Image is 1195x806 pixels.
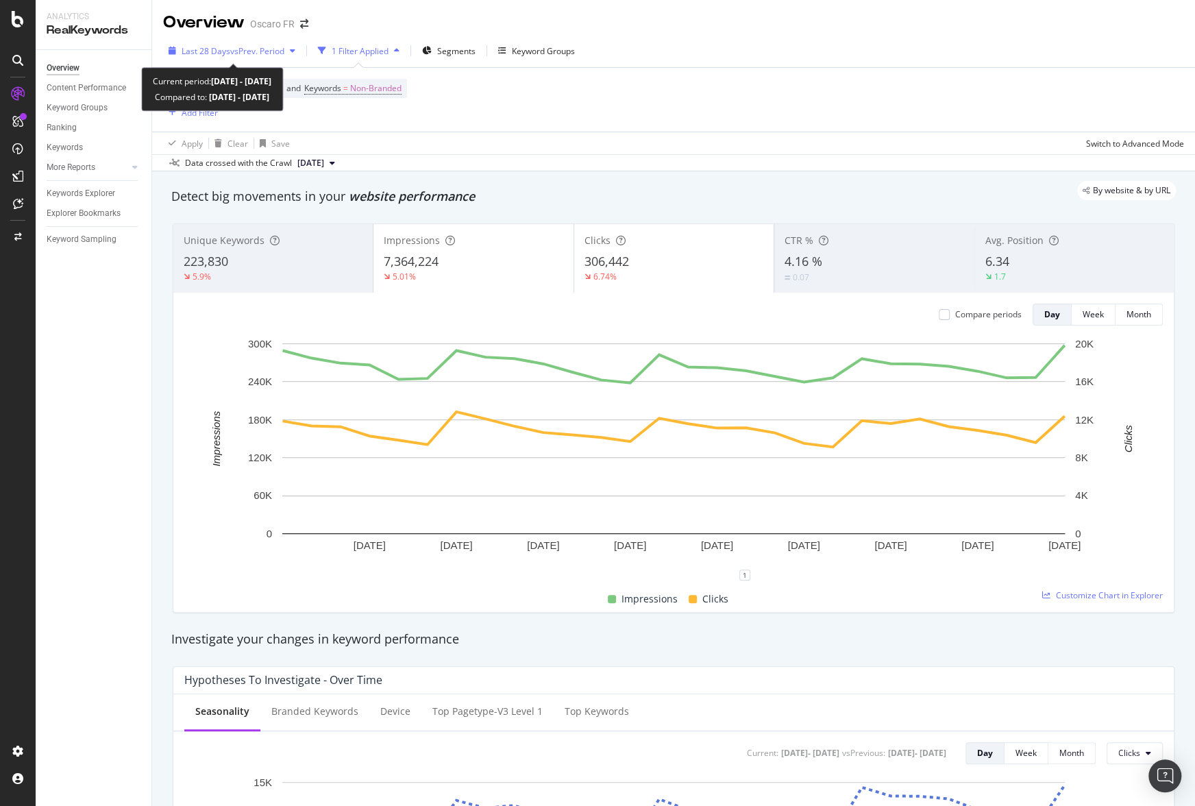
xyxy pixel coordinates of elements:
button: Keyword Groups [493,40,580,62]
text: 0 [1075,528,1081,539]
span: = [343,82,348,94]
button: Week [1072,304,1116,326]
text: 15K [254,776,272,787]
text: 120K [248,452,272,463]
text: 12K [1075,414,1094,426]
div: Branded Keywords [271,705,358,718]
span: Impressions [384,234,440,247]
div: Week [1015,747,1037,759]
a: Customize Chart in Explorer [1042,589,1163,601]
div: Day [1044,308,1060,320]
button: 1 Filter Applied [312,40,405,62]
a: Keywords Explorer [47,186,142,201]
text: Clicks [1122,424,1134,452]
a: Ranking [47,121,142,135]
div: RealKeywords [47,23,140,38]
button: Month [1048,742,1096,764]
span: 6.34 [985,253,1009,269]
div: 5.9% [193,271,211,282]
div: Open Intercom Messenger [1148,759,1181,792]
div: Compare periods [955,308,1022,320]
text: [DATE] [527,539,559,551]
div: [DATE] - [DATE] [888,747,946,759]
div: Keyword Groups [512,45,575,57]
div: Keyword Groups [47,101,108,115]
b: [DATE] - [DATE] [211,75,271,87]
text: 16K [1075,376,1094,387]
div: Top Keywords [565,705,629,718]
span: Impressions [621,591,678,607]
a: Explorer Bookmarks [47,206,142,221]
div: [DATE] - [DATE] [781,747,839,759]
span: Last 28 Days [182,45,230,57]
button: Last 28 DaysvsPrev. Period [163,40,301,62]
span: Clicks [584,234,611,247]
a: Overview [47,61,142,75]
div: Device [380,705,410,718]
span: 223,830 [184,253,228,269]
button: Month [1116,304,1163,326]
span: CTR % [785,234,813,247]
div: 1 [739,570,750,581]
div: vs Previous : [842,747,885,759]
div: Week [1083,308,1104,320]
div: Explorer Bookmarks [47,206,121,221]
div: Content Performance [47,81,126,95]
div: Overview [47,61,79,75]
div: Compared to: [155,89,269,105]
span: 4.16 % [785,253,822,269]
text: [DATE] [440,539,472,551]
text: Impressions [210,411,222,466]
span: 7,364,224 [384,253,439,269]
text: [DATE] [1048,539,1081,551]
div: Add Filter [182,107,218,119]
text: 300K [248,338,272,350]
b: [DATE] - [DATE] [207,91,269,103]
span: Customize Chart in Explorer [1056,589,1163,601]
button: Week [1005,742,1048,764]
div: Keyword Sampling [47,232,116,247]
div: Clear [227,138,248,149]
span: 2025 Aug. 8th [297,157,324,169]
div: Month [1059,747,1084,759]
div: Apply [182,138,203,149]
text: 60K [254,489,272,501]
button: Segments [417,40,481,62]
button: Save [254,132,290,154]
text: 4K [1075,489,1087,501]
div: Day [977,747,993,759]
img: Equal [785,276,790,280]
div: 5.01% [393,271,416,282]
a: Keywords [47,141,142,155]
span: 306,442 [584,253,629,269]
div: Current: [747,747,778,759]
button: Switch to Advanced Mode [1081,132,1184,154]
div: legacy label [1077,181,1176,200]
div: Hypotheses to Investigate - Over Time [184,673,382,687]
div: Investigate your changes in keyword performance [171,631,1176,648]
text: [DATE] [874,539,907,551]
div: Month [1126,308,1151,320]
button: Day [1033,304,1072,326]
button: Add Filter [163,104,218,121]
div: Keywords [47,141,83,155]
div: Save [271,138,290,149]
text: [DATE] [961,539,994,551]
div: More Reports [47,160,95,175]
text: 8K [1075,452,1087,463]
button: Clear [209,132,248,154]
div: Seasonality [195,705,249,718]
button: Clicks [1107,742,1163,764]
div: Data crossed with the Crawl [185,157,292,169]
button: Day [965,742,1005,764]
text: [DATE] [614,539,646,551]
span: Clicks [1118,747,1140,759]
svg: A chart. [184,337,1163,575]
div: Overview [163,11,245,34]
span: Keywords [304,82,341,94]
span: Unique Keywords [184,234,264,247]
a: Keyword Groups [47,101,142,115]
text: 20K [1075,338,1094,350]
div: 6.74% [593,271,617,282]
